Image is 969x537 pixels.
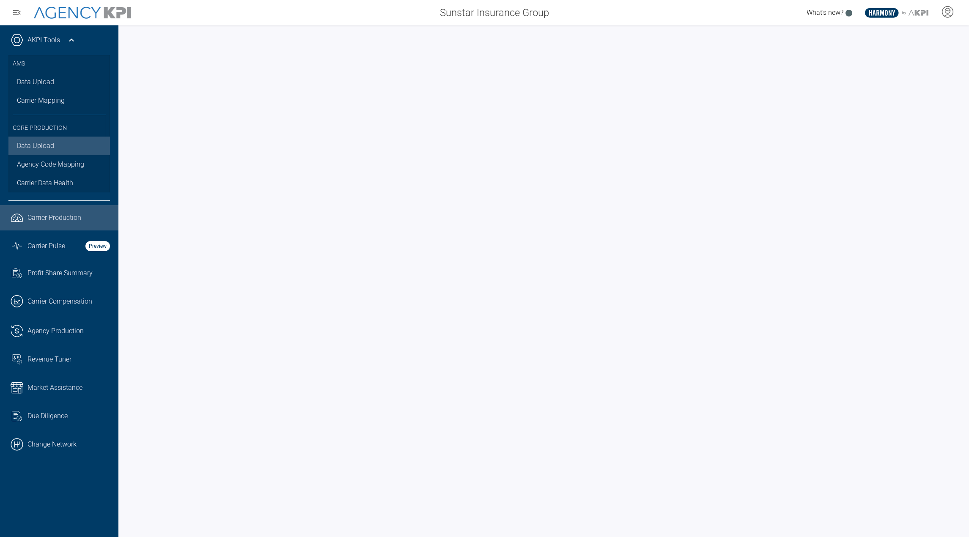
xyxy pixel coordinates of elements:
[13,55,106,73] h3: AMS
[440,5,549,20] span: Sunstar Insurance Group
[27,326,84,336] span: Agency Production
[8,73,110,91] a: Data Upload
[17,178,73,188] span: Carrier Data Health
[27,241,65,251] span: Carrier Pulse
[27,354,71,364] span: Revenue Tuner
[807,8,843,16] span: What's new?
[27,296,92,307] span: Carrier Compensation
[27,383,82,393] span: Market Assistance
[8,137,110,155] a: Data Upload
[27,411,68,421] span: Due Diligence
[34,7,131,19] img: AgencyKPI
[27,268,93,278] span: Profit Share Summary
[13,114,106,137] h3: Core Production
[85,241,110,251] strong: Preview
[27,35,60,45] a: AKPI Tools
[8,91,110,110] a: Carrier Mapping
[8,174,110,192] a: Carrier Data Health
[27,213,81,223] span: Carrier Production
[8,155,110,174] a: Agency Code Mapping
